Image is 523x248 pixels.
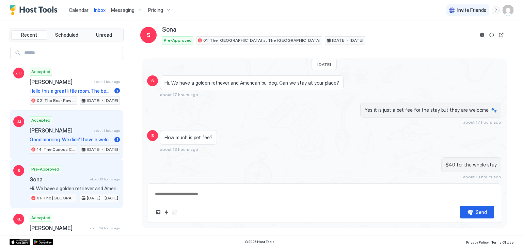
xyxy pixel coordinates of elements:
span: Terms Of Use [491,240,513,244]
span: 1 [116,88,118,93]
span: [DATE] [317,62,331,67]
span: Accepted [31,117,50,123]
span: Hi. We have a golden retriever and American bulldog. Can we stay at your place? [30,185,120,192]
span: Accepted [31,69,50,75]
button: Upload image [154,208,162,216]
span: Yes it is just a pet fee for the stay but they are welcome! 🐾 [365,107,497,113]
span: about 13 hours ago [90,177,120,181]
span: about 13 hours ago [160,147,198,152]
span: Sona [30,176,87,183]
button: Scheduled [49,30,85,40]
span: [DATE] - [DATE] [87,195,118,201]
span: Unread [96,32,112,38]
span: JJ [16,119,21,125]
span: about 13 hours ago [463,174,501,179]
span: [PERSON_NAME] [30,127,91,134]
span: Accepted [31,215,50,221]
div: menu [492,6,500,14]
span: Scheduled [55,32,78,38]
span: 1 [116,137,118,142]
a: Inbox [94,6,106,14]
span: Hello this a great little room. The bed unfortunately is very hard. Do you have a mattress or foa... [30,88,112,94]
span: S [147,31,150,39]
button: Unread [86,30,122,40]
span: Hi. We have a golden retriever and American bulldog. Can we stay at your place? [164,80,339,86]
span: [DATE] - [DATE] [332,37,363,43]
button: Recent [11,30,47,40]
span: Pricing [148,7,163,13]
span: S [17,167,20,174]
button: Reservation information [478,31,486,39]
span: Recent [21,32,37,38]
span: 02: The Bear Paw Pet Friendly King Studio [37,98,75,104]
span: Calendar [69,7,89,13]
span: Pre-Approved [164,37,192,43]
a: Calendar [69,6,89,14]
span: $40 for the whole stay [446,162,497,168]
span: about 14 hours ago [90,226,120,230]
div: tab-group [10,29,124,41]
span: 14: The Curious Cub Pet Friendly Studio [37,146,75,153]
span: about 1 hour ago [94,79,120,84]
span: JC [16,70,21,76]
span: 01: The [GEOGRAPHIC_DATA] at The [GEOGRAPHIC_DATA] [37,195,75,201]
button: Open reservation [497,31,505,39]
span: about 1 hour ago [94,128,120,133]
a: Terms Of Use [491,238,513,245]
button: Send [460,206,494,218]
span: about 17 hours ago [463,120,501,125]
span: Invite Friends [457,7,486,13]
div: Send [476,209,487,216]
span: How much is pet fee? [164,135,212,141]
span: KL [16,216,21,222]
a: Google Play Store [33,239,53,245]
span: about 17 hours ago [160,92,198,97]
span: Privacy Policy [466,240,489,244]
span: S [151,78,154,84]
input: Input Field [21,47,123,59]
span: Sona [162,26,176,34]
span: [PERSON_NAME] [30,78,91,85]
span: Pre-Approved [31,166,59,172]
a: Privacy Policy [466,238,489,245]
a: App Store [10,239,30,245]
span: Good morning. We didn’t have a welcome booklet in our unit. Where could I find the dumpster code? [30,137,112,143]
span: [DATE] - [DATE] [87,98,118,104]
a: Host Tools Logo [10,5,61,15]
span: Messaging [111,7,134,13]
span: S [151,132,154,139]
span: © 2025 Host Tools [245,240,274,244]
div: User profile [503,5,513,16]
span: 01: The [GEOGRAPHIC_DATA] at The [GEOGRAPHIC_DATA] [203,37,320,43]
span: Hi [PERSON_NAME], thanks for booking your stay with us! Details of your Booking: 📍 [STREET_ADDRES... [30,234,120,240]
span: [PERSON_NAME] [30,225,87,231]
span: Inbox [94,7,106,13]
button: Sync reservation [488,31,496,39]
span: [DATE] - [DATE] [87,146,118,153]
button: Quick reply [162,208,171,216]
